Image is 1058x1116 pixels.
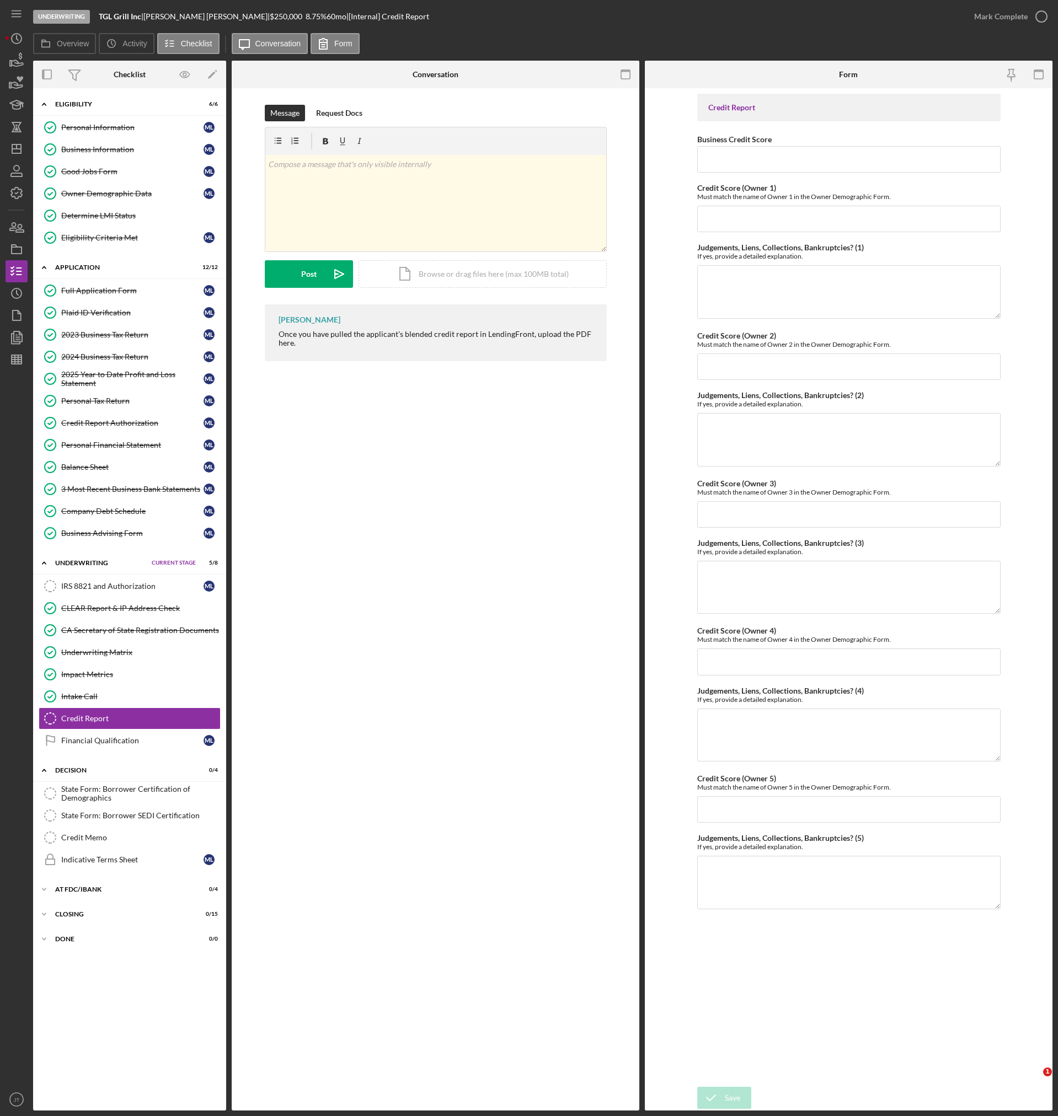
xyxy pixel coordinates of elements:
div: Eligibility Criteria Met [61,233,204,242]
div: CLEAR Report & IP Address Check [61,604,220,613]
div: Balance Sheet [61,463,204,471]
div: Must match the name of Owner 4 in the Owner Demographic Form. [697,635,1001,643]
div: 0 / 4 [198,767,218,774]
div: If yes, provide a detailed explanation. [697,843,1001,851]
button: Mark Complete [963,6,1052,28]
a: State Form: Borrower Certification of Demographics [39,782,221,804]
span: Current Stage [152,560,196,566]
div: Conversation [413,70,458,79]
div: M L [204,166,215,177]
div: 6 / 6 [198,101,218,108]
a: Balance SheetML [39,456,221,478]
label: Checklist [181,39,212,48]
a: Personal InformationML [39,116,221,138]
label: Judgements, Liens, Collections, Bankruptcies? (5) [697,833,864,843]
div: Business Advising Form [61,529,204,538]
div: M L [204,462,215,473]
button: Post [265,260,353,288]
a: Full Application FormML [39,280,221,302]
div: Decision [55,767,190,774]
a: Company Debt ScheduleML [39,500,221,522]
a: IRS 8821 and AuthorizationML [39,575,221,597]
a: 2023 Business Tax ReturnML [39,324,221,346]
div: M L [204,329,215,340]
a: Eligibility Criteria MetML [39,227,221,249]
div: M L [204,307,215,318]
div: Must match the name of Owner 5 in the Owner Demographic Form. [697,783,1001,791]
div: State Form: Borrower Certification of Demographics [61,785,220,802]
label: Judgements, Liens, Collections, Bankruptcies? (4) [697,686,864,695]
div: Determine LMI Status [61,211,220,220]
div: Company Debt Schedule [61,507,204,516]
div: M L [204,417,215,428]
button: Activity [99,33,154,54]
a: Indicative Terms SheetML [39,849,221,871]
div: Mark Complete [974,6,1028,28]
div: State Form: Borrower SEDI Certification [61,811,220,820]
a: Underwriting Matrix [39,641,221,663]
div: Indicative Terms Sheet [61,855,204,864]
a: 2024 Business Tax ReturnML [39,346,221,368]
a: Credit Report [39,707,221,729]
div: At FDC/iBank [55,886,190,893]
a: Personal Tax ReturnML [39,390,221,412]
a: Determine LMI Status [39,205,221,227]
a: CLEAR Report & IP Address Check [39,597,221,619]
div: Credit Report [708,103,990,112]
label: Judgements, Liens, Collections, Bankruptcies? (1) [697,243,864,252]
div: Plaid ID Verification [61,308,204,317]
a: Business Advising FormML [39,522,221,544]
div: 0 / 0 [198,936,218,942]
div: Good Jobs Form [61,167,204,176]
div: [PERSON_NAME] [279,315,340,324]
iframe: Intercom live chat [1020,1067,1047,1094]
div: | [99,12,143,21]
label: Form [334,39,352,48]
div: Impact Metrics [61,670,220,679]
div: 5 / 8 [198,560,218,566]
label: Credit Score (Owner 1) [697,183,776,192]
div: Business Information [61,145,204,154]
div: M L [204,484,215,495]
div: 8.75 % [306,12,327,21]
div: IRS 8821 and Authorization [61,582,204,591]
div: Must match the name of Owner 3 in the Owner Demographic Form. [697,488,1001,496]
div: M L [204,285,215,296]
div: 2024 Business Tax Return [61,352,204,361]
div: M L [204,122,215,133]
div: Underwriting [55,560,146,566]
div: Full Application Form [61,286,204,295]
a: 2025 Year to Date Profit and Loss StatementML [39,368,221,390]
a: Plaid ID VerificationML [39,302,221,324]
div: M L [204,232,215,243]
a: CA Secretary of State Registration Documents [39,619,221,641]
a: Owner Demographic DataML [39,183,221,205]
label: Activity [122,39,147,48]
div: Form [839,70,858,79]
div: Personal Tax Return [61,396,204,405]
label: Credit Score (Owner 3) [697,479,776,488]
label: Credit Score (Owner 5) [697,774,776,783]
div: Underwriting [33,10,90,24]
div: [PERSON_NAME] [PERSON_NAME] | [143,12,270,21]
div: If yes, provide a detailed explanation. [697,400,1001,408]
div: M L [204,506,215,517]
div: Done [55,936,190,942]
div: Intake Call [61,692,220,701]
a: Good Jobs FormML [39,160,221,183]
label: Business Credit Score [697,135,772,144]
div: M L [204,854,215,865]
div: Must match the name of Owner 1 in the Owner Demographic Form. [697,192,1001,201]
button: Save [697,1087,751,1109]
label: Credit Score (Owner 2) [697,331,776,340]
a: 3 Most Recent Business Bank StatementsML [39,478,221,500]
div: Save [725,1087,740,1109]
div: Checklist [114,70,146,79]
div: Credit Memo [61,833,220,842]
a: State Form: Borrower SEDI Certification [39,804,221,827]
div: Personal Financial Statement [61,441,204,449]
div: 2025 Year to Date Profit and Loss Statement [61,370,204,388]
div: Application [55,264,190,271]
button: JT [6,1088,28,1110]
div: CA Secretary of State Registration Documents [61,626,220,635]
